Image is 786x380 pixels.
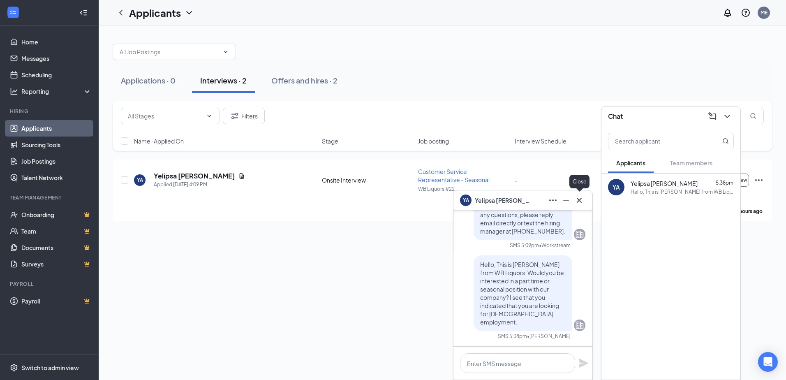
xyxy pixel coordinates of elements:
[573,194,586,207] button: Cross
[116,8,126,18] svg: ChevronLeft
[322,176,413,184] div: Onsite Interview
[515,176,518,184] span: -
[21,137,92,153] a: Sourcing Tools
[21,50,92,67] a: Messages
[706,110,719,123] button: ComposeMessage
[754,175,764,185] svg: Ellipses
[539,242,571,249] span: • Workstream
[480,261,564,326] span: Hello, This is [PERSON_NAME] from WB Liquors. Would you be interested in a part time or seasonal ...
[21,239,92,256] a: DocumentsCrown
[137,176,143,183] div: YA
[154,171,235,181] h5: Yelipsa [PERSON_NAME]
[129,6,181,20] h1: Applicants
[154,181,245,189] div: Applied [DATE] 4:09 PM
[79,9,88,17] svg: Collapse
[569,175,589,188] div: Close
[134,137,184,145] span: Name · Applied On
[200,75,247,86] div: Interviews · 2
[418,137,449,145] span: Job posting
[613,183,620,191] div: YA
[670,159,712,167] span: Team members
[21,223,92,239] a: TeamCrown
[761,9,768,16] div: ME
[575,229,585,239] svg: Company
[515,137,566,145] span: Interview Schedule
[578,358,588,368] svg: Plane
[10,87,18,95] svg: Analysis
[10,194,90,201] div: Team Management
[631,179,698,188] span: Yelipsa [PERSON_NAME]
[120,47,219,56] input: All Job Postings
[21,169,92,186] a: Talent Network
[9,8,17,16] svg: WorkstreamLogo
[559,194,573,207] button: Minimize
[128,111,203,120] input: All Stages
[21,87,92,95] div: Reporting
[121,75,176,86] div: Applications · 0
[527,333,571,340] span: • [PERSON_NAME]
[21,153,92,169] a: Job Postings
[10,280,90,287] div: Payroll
[722,111,732,121] svg: ChevronDown
[574,195,584,205] svg: Cross
[716,180,733,186] span: 5:38pm
[230,111,240,121] svg: Filter
[608,133,706,149] input: Search applicant
[222,49,229,55] svg: ChevronDown
[322,137,338,145] span: Stage
[707,111,717,121] svg: ComposeMessage
[21,67,92,83] a: Scheduling
[546,194,559,207] button: Ellipses
[21,293,92,309] a: PayrollCrown
[631,188,734,195] div: Hello, This is [PERSON_NAME] from WB Liquors. Would you be interested in a part time or seasonal ...
[223,108,265,124] button: Filter Filters
[21,364,79,372] div: Switch to admin view
[758,352,778,372] div: Open Intercom Messenger
[498,333,527,340] div: SMS 5:38pm
[418,185,509,192] p: WB Liquors #22
[510,242,539,249] div: SMS 5:09pm
[721,110,734,123] button: ChevronDown
[548,195,558,205] svg: Ellipses
[21,34,92,50] a: Home
[735,208,763,214] b: 2 hours ago
[21,120,92,137] a: Applicants
[271,75,338,86] div: Offers and hires · 2
[21,256,92,272] a: SurveysCrown
[561,195,571,205] svg: Minimize
[608,112,623,121] h3: Chat
[21,206,92,223] a: OnboardingCrown
[575,320,585,330] svg: Company
[616,159,645,167] span: Applicants
[722,138,729,144] svg: MagnifyingGlass
[723,8,733,18] svg: Notifications
[184,8,194,18] svg: ChevronDown
[10,108,90,115] div: Hiring
[418,168,490,183] span: Customer Service Representative - Seasonal
[206,113,213,119] svg: ChevronDown
[750,113,756,119] svg: MagnifyingGlass
[741,8,751,18] svg: QuestionInfo
[475,196,532,205] span: Yelipsa [PERSON_NAME]
[10,364,18,372] svg: Settings
[238,173,245,179] svg: Document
